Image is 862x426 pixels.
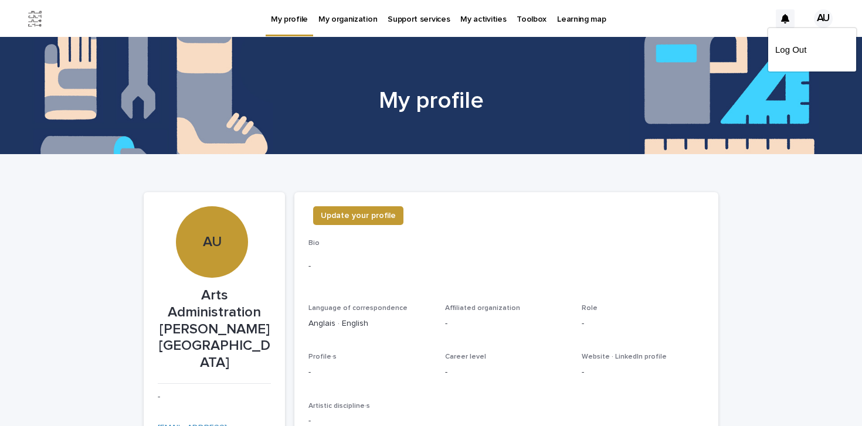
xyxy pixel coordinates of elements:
p: - [445,366,568,379]
span: Language of correspondence [308,305,408,312]
p: - [308,366,431,379]
p: - [308,260,704,272]
span: Bio [308,240,320,247]
p: Anglais · English [308,318,431,330]
span: Role [582,305,598,312]
a: Log Out [775,40,849,60]
span: Affiliated organization [445,305,520,312]
div: AU [176,162,247,251]
span: Website · LinkedIn profile [582,353,667,360]
span: Career level [445,353,486,360]
p: Arts Administration [PERSON_NAME][GEOGRAPHIC_DATA] [158,287,271,372]
span: Update your profile [321,210,396,221]
p: - [582,366,704,379]
span: Artistic discipline·s [308,403,370,410]
button: Update your profile [313,206,403,225]
p: - [445,318,568,330]
h1: My profile [144,87,718,115]
span: Profile·s [308,353,337,360]
p: - [582,318,704,330]
p: - [158,391,271,403]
